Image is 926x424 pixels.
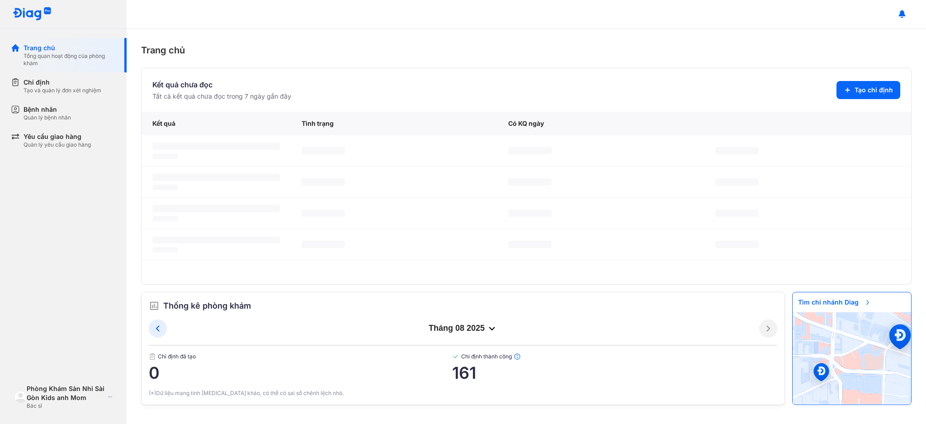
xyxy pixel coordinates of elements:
img: order.5a6da16c.svg [149,300,160,311]
img: document.50c4cfd0.svg [149,353,156,360]
span: ‌ [152,185,178,190]
span: ‌ [152,174,280,181]
span: ‌ [715,241,759,248]
span: ‌ [508,210,552,217]
div: Kết quả [142,112,291,135]
div: Trang chủ [24,43,116,52]
span: Chỉ định đã tạo [149,353,452,360]
img: logo [14,391,27,403]
span: ‌ [302,241,345,248]
span: ‌ [302,147,345,154]
div: Phòng Khám Sản Nhi Sài Gòn Kids anh Mom [27,384,104,402]
span: ‌ [152,247,178,252]
span: ‌ [152,153,178,159]
span: Tạo chỉ định [855,86,893,95]
div: Tạo và quản lý đơn xét nghiệm [24,87,101,94]
span: ‌ [508,178,552,186]
div: (*)Dữ liệu mang tính [MEDICAL_DATA] khảo, có thể có sai số chênh lệch nhỏ. [149,389,777,397]
span: ‌ [715,147,759,154]
div: Tổng quan hoạt động của phòng khám [24,52,116,67]
span: Chỉ định thành công [452,353,777,360]
span: Tìm chi nhánh Diag [793,292,877,312]
span: ‌ [302,210,345,217]
span: ‌ [302,178,345,186]
span: ‌ [508,147,552,154]
span: ‌ [152,236,280,243]
div: Chỉ định [24,78,101,87]
span: Thống kê phòng khám [163,300,251,312]
div: Có KQ ngày [497,112,704,135]
span: 0 [149,364,452,382]
span: ‌ [152,143,280,150]
img: checked-green.01cc79e0.svg [452,353,459,360]
img: info.7e716105.svg [514,353,521,360]
button: Tạo chỉ định [836,81,900,99]
span: 161 [452,364,777,382]
span: ‌ [715,210,759,217]
span: ‌ [508,241,552,248]
div: Yêu cầu giao hàng [24,132,91,141]
div: Kết quả chưa đọc [152,79,291,90]
div: Quản lý yêu cầu giao hàng [24,141,91,148]
div: Tất cả kết quả chưa đọc trong 7 ngày gần đây [152,92,291,101]
img: logo [13,7,52,21]
span: ‌ [152,205,280,212]
div: Tình trạng [291,112,497,135]
div: Quản lý bệnh nhân [24,114,71,121]
div: Trang chủ [141,43,912,57]
span: ‌ [152,216,178,221]
div: Bác sĩ [27,402,104,410]
span: ‌ [715,178,759,186]
div: tháng 08 2025 [167,323,759,334]
div: Bệnh nhân [24,105,71,114]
